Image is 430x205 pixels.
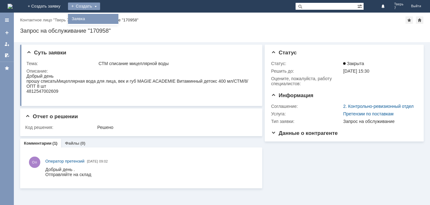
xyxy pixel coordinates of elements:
div: Код решения: [25,125,96,130]
a: Файлы [65,141,79,146]
span: Отчет о решении [25,114,78,119]
a: Заявка [69,15,117,23]
div: Статус: [271,61,342,66]
a: Оператор претензий [45,158,84,164]
div: Oцените, пожалуйста, работу специалистов: [271,76,342,86]
span: Информация [271,92,313,98]
a: Перейти на домашнюю страницу [8,4,13,9]
span: 09:02 [99,159,108,163]
a: Мои согласования [2,50,12,60]
div: Тип заявки: [271,119,342,124]
div: Добавить в избранное [405,16,413,24]
a: Создать заявку [2,28,12,38]
img: logo [8,4,13,9]
span: [DATE] [87,159,98,163]
div: Запрос на обслуживание [343,119,415,124]
div: Запрос на обслуживание "170958" [73,18,139,22]
div: Соглашение: [271,104,342,109]
div: Описание: [26,69,255,74]
div: Создать [68,3,100,10]
span: 7 [394,6,404,10]
div: Решено [97,125,254,130]
div: Решить до: [271,69,342,74]
span: Суть заявки [26,50,66,56]
a: Комментарии [24,141,52,146]
a: Претензии по поставкам [343,111,393,116]
div: (1) [53,141,58,146]
div: Услуга: [271,111,342,116]
div: Запрос на обслуживание "170958" [20,28,424,34]
a: Мои заявки [2,39,12,49]
div: СТМ списание мицеллярной воды [99,61,254,66]
span: Статус [271,50,297,56]
span: [DATE] 15:30 [343,69,369,74]
div: Тема: [26,61,97,66]
div: / [20,18,73,22]
div: (0) [80,141,85,146]
span: Тверь [394,3,404,6]
a: 2. Контрольно-ревизионный отдел [343,104,414,109]
span: Оператор претензий [45,159,84,163]
span: Данные о контрагенте [271,130,338,136]
span: Закрыта [343,61,364,66]
div: Сделать домашней страницей [416,16,423,24]
a: Контактное лицо "Тверь 7" [20,18,71,22]
span: Расширенный поиск [357,3,364,9]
